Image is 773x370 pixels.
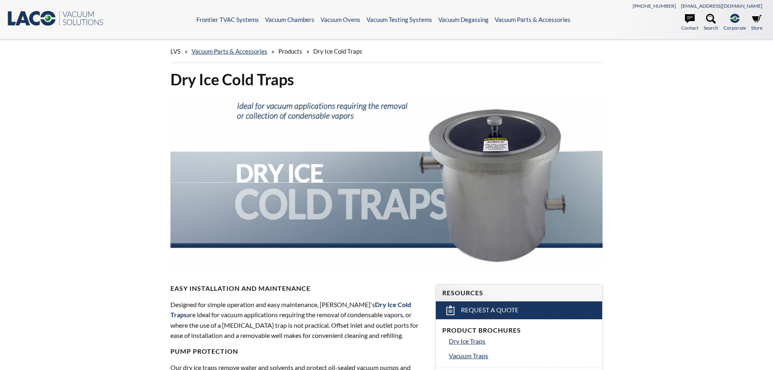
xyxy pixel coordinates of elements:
h4: Product Brochures [442,326,596,335]
span: Products [278,48,302,55]
a: Vacuum Degassing [438,16,489,23]
span: Dry Ice Cold Traps [313,48,362,55]
a: [PHONE_NUMBER] [633,3,676,9]
a: Vacuum Parts & Accessories [192,48,267,55]
strong: Pump Protection [170,347,238,355]
div: » » » [170,40,603,63]
h1: Dry Ice Cold Traps [170,69,603,89]
a: Vacuum Parts & Accessories [495,16,571,23]
a: Vacuum Testing Systems [366,16,432,23]
a: Vacuum Traps [449,351,596,361]
a: Search [704,14,718,32]
a: Frontier TVAC Systems [196,16,259,23]
p: Designed for simple operation and easy maintenance, [PERSON_NAME]'s are ideal for vacuum applicat... [170,299,426,341]
img: Header showing Dry Ice Cold Trap [170,96,603,269]
a: Request a Quote [436,301,602,319]
span: Vacuum Traps [449,352,488,359]
span: Corporate [723,24,746,32]
a: Vacuum Ovens [321,16,360,23]
span: Request a Quote [461,306,519,314]
span: LVS [170,48,181,55]
a: Dry Ice Traps [449,336,596,346]
a: Vacuum Chambers [265,16,314,23]
span: Dry Ice Traps [449,337,485,345]
strong: Easy Installation and Maintenance [170,284,310,292]
a: Store [751,14,762,32]
a: Contact [681,14,698,32]
h4: Resources [442,289,596,297]
a: [EMAIL_ADDRESS][DOMAIN_NAME] [681,3,762,9]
